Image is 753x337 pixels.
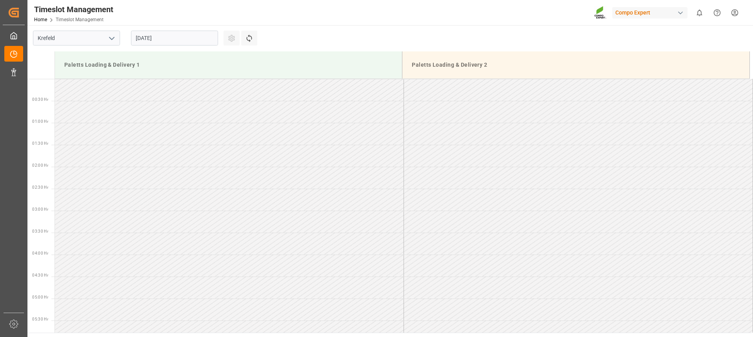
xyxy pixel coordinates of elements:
[32,207,48,211] span: 03:00 Hr
[32,251,48,255] span: 04:00 Hr
[131,31,218,46] input: DD.MM.YYYY
[32,163,48,168] span: 02:00 Hr
[32,141,48,146] span: 01:30 Hr
[612,7,688,18] div: Compo Expert
[32,295,48,299] span: 05:00 Hr
[34,4,113,15] div: Timeslot Management
[594,6,607,20] img: Screenshot%202023-09-29%20at%2010.02.21.png_1712312052.png
[32,273,48,277] span: 04:30 Hr
[409,58,743,72] div: Paletts Loading & Delivery 2
[32,119,48,124] span: 01:00 Hr
[612,5,691,20] button: Compo Expert
[32,97,48,102] span: 00:30 Hr
[708,4,726,22] button: Help Center
[691,4,708,22] button: show 0 new notifications
[105,32,117,44] button: open menu
[33,31,120,46] input: Type to search/select
[32,317,48,321] span: 05:30 Hr
[32,185,48,189] span: 02:30 Hr
[61,58,396,72] div: Paletts Loading & Delivery 1
[32,229,48,233] span: 03:30 Hr
[34,17,47,22] a: Home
